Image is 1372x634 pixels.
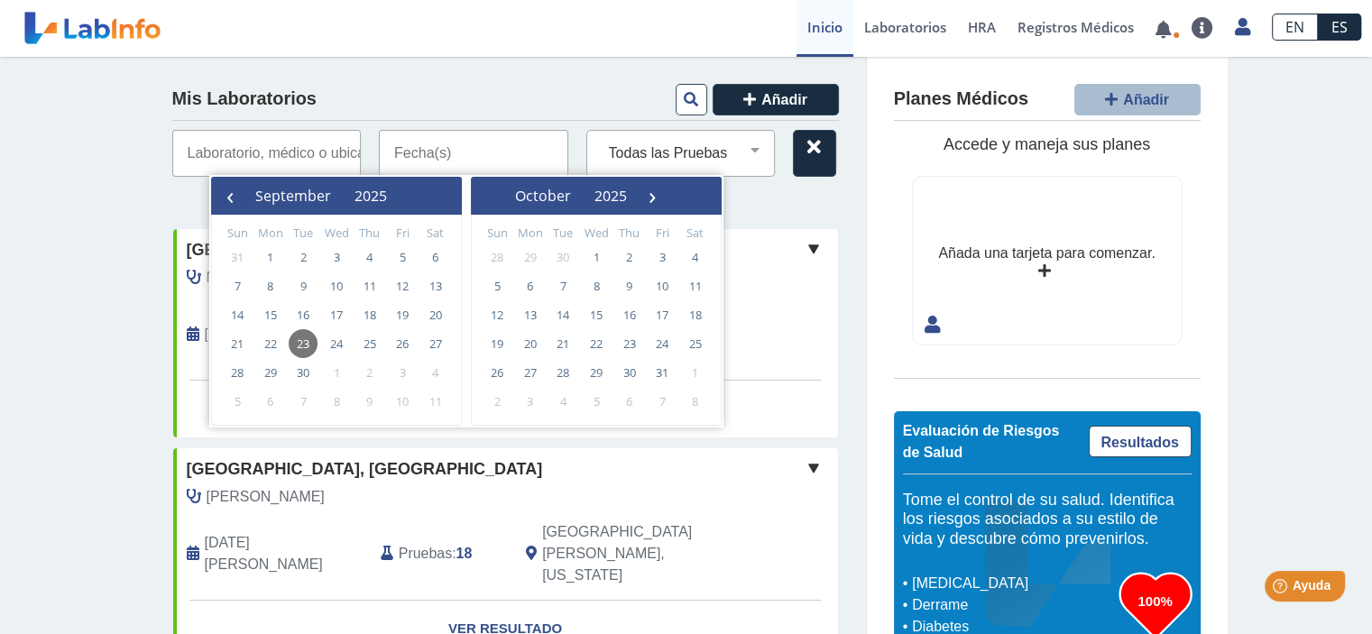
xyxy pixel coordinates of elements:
[289,243,318,271] span: 2
[681,300,710,329] span: 18
[516,387,545,416] span: 3
[483,358,511,387] span: 26
[421,387,450,416] span: 11
[912,597,968,612] font: Derrame
[207,270,392,285] font: No personal No personal, No
[681,243,710,271] span: 4
[322,358,351,387] span: 1
[421,358,450,387] span: 4
[547,225,580,243] th: weekday
[516,329,545,358] span: 20
[548,358,577,387] span: 28
[207,489,325,504] font: [PERSON_NAME]
[615,387,644,416] span: 6
[256,300,285,329] span: 15
[223,271,252,300] span: 7
[205,532,367,575] span: 14 de mayo de 2024
[256,358,285,387] span: 29
[548,300,577,329] span: 14
[421,243,450,271] span: 6
[421,329,450,358] span: 27
[542,521,741,586] span: San Juan, Puerto Rico
[209,175,723,427] bs-daterangepicker-container: calendario
[894,88,1028,108] font: Planes Médicos
[639,182,666,209] button: ›
[515,186,571,206] span: October
[1074,84,1201,115] button: Añadir
[648,387,677,416] span: 7
[646,225,679,243] th: weekday
[648,243,677,271] span: 3
[379,130,568,177] input: Fecha(s)
[542,524,692,583] font: [GEOGRAPHIC_DATA][PERSON_NAME], [US_STATE]
[355,358,384,387] span: 2
[205,326,250,342] font: [DATE]
[1089,426,1192,457] a: Resultados
[207,486,325,508] span: Maisonet Correa, Carlos
[1331,17,1348,37] font: ES
[187,460,543,478] font: [GEOGRAPHIC_DATA], [GEOGRAPHIC_DATA]
[1285,17,1304,37] font: EN
[355,271,384,300] span: 11
[548,387,577,416] span: 4
[256,329,285,358] span: 22
[287,225,320,243] th: weekday
[548,329,577,358] span: 21
[205,324,250,345] span: 19 de julio de 2024
[648,271,677,300] span: 10
[548,243,577,271] span: 30
[968,18,996,36] font: HRA
[223,243,252,271] span: 31
[256,387,285,416] span: 6
[516,358,545,387] span: 27
[864,18,946,36] font: Laboratorios
[223,300,252,329] span: 14
[388,329,417,358] span: 26
[355,186,387,206] span: 2025
[388,387,417,416] span: 10
[1123,92,1169,107] font: Añadir
[912,619,969,634] font: Diabetes
[205,535,323,572] font: [DATE][PERSON_NAME]
[516,300,545,329] span: 13
[483,387,511,416] span: 2
[612,225,646,243] th: weekday
[343,182,399,209] button: 2025
[594,186,627,206] span: 2025
[421,271,450,300] span: 13
[216,182,244,209] button: ‹
[1211,564,1352,614] iframe: Lanzador de widgets de ayuda
[582,329,611,358] span: 22
[483,300,511,329] span: 12
[322,300,351,329] span: 17
[713,84,839,115] button: Añadir
[648,300,677,329] span: 17
[582,271,611,300] span: 8
[255,186,331,206] span: September
[681,271,710,300] span: 11
[187,241,543,259] font: [GEOGRAPHIC_DATA], [GEOGRAPHIC_DATA]
[481,225,514,243] th: weekday
[648,358,677,387] span: 31
[615,243,644,271] span: 2
[452,546,456,561] font: :
[289,300,318,329] span: 16
[289,329,318,358] span: 23
[223,329,252,358] span: 21
[483,329,511,358] span: 19
[912,575,1028,591] font: [MEDICAL_DATA]
[582,243,611,271] span: 1
[216,182,426,202] bs-datepicker-navigation-view: ​ ​ ​
[483,271,511,300] span: 5
[322,271,351,300] span: 10
[207,267,392,289] span: No personal No personal, No
[320,225,354,243] th: weekday
[244,182,343,209] button: September
[322,243,351,271] span: 3
[761,92,807,107] font: Añadir
[615,271,644,300] span: 9
[456,546,473,561] font: 18
[388,300,417,329] span: 19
